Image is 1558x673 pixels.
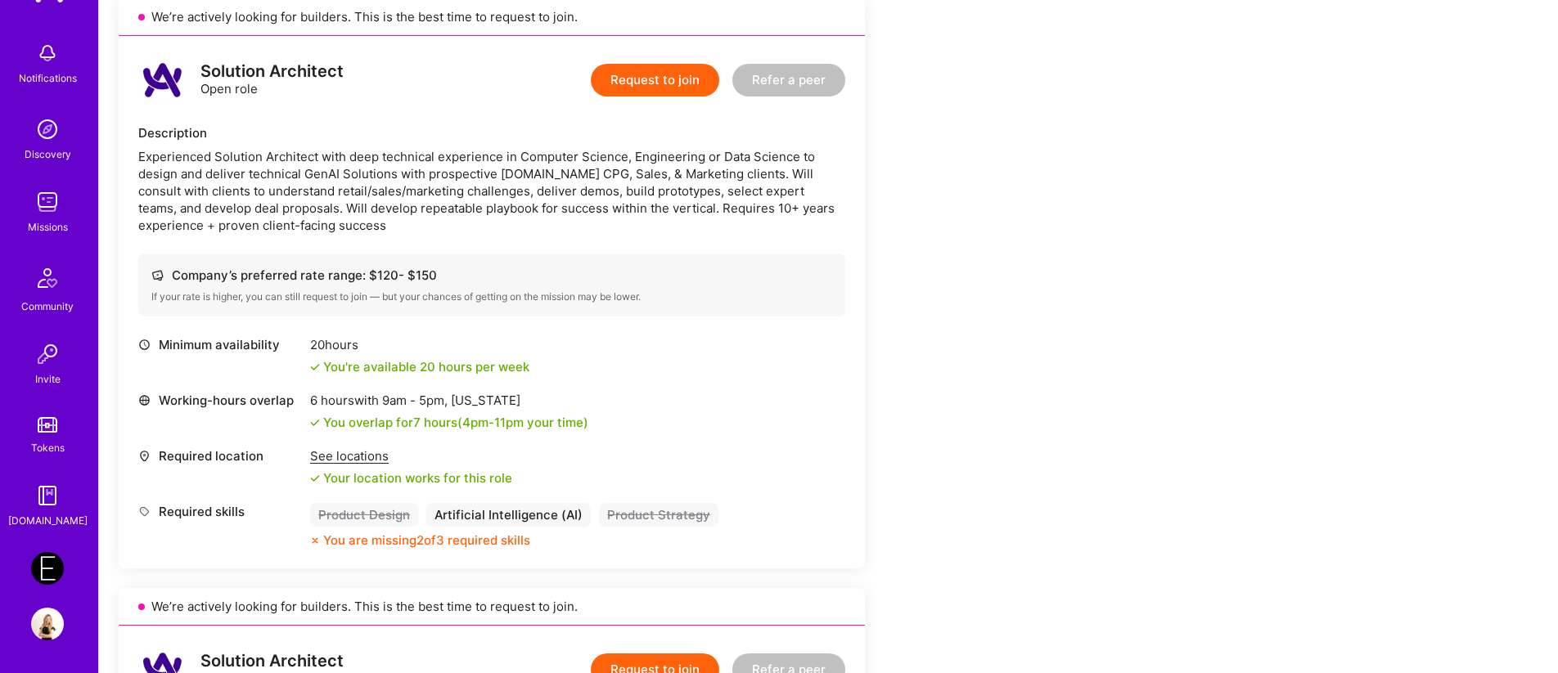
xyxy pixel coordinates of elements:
[591,64,719,96] button: Request to join
[138,336,302,353] div: Minimum availability
[119,588,865,626] div: We’re actively looking for builders. This is the best time to request to join.
[310,336,529,353] div: 20 hours
[151,290,832,303] div: If your rate is higher, you can still request to join — but your chances of getting on the missio...
[732,64,845,96] button: Refer a peer
[35,370,61,388] div: Invite
[138,450,151,462] i: icon Location
[31,608,64,640] img: User Avatar
[310,503,418,527] div: Product Design
[323,414,588,431] div: You overlap for 7 hours ( your time)
[31,113,64,146] img: discovery
[27,552,68,585] a: Endeavor: Data Team- 3338DES275
[138,447,302,464] div: Required location
[310,418,320,428] i: icon Check
[31,338,64,370] img: Invite
[138,124,845,141] div: Description
[138,339,151,351] i: icon Clock
[310,473,320,483] i: icon Check
[310,469,512,487] div: Your location works for this role
[19,70,77,87] div: Notifications
[200,63,344,80] div: Solution Architect
[138,503,302,520] div: Required skills
[138,394,151,406] i: icon World
[310,358,529,375] div: You're available 20 hours per week
[200,653,344,670] div: Solution Architect
[599,503,718,527] div: Product Strategy
[323,532,530,549] div: You are missing 2 of 3 required skills
[31,37,64,70] img: bell
[310,362,320,372] i: icon Check
[379,393,451,408] span: 9am - 5pm ,
[310,536,320,545] i: icon CloseOrange
[31,479,64,512] img: guide book
[8,512,88,529] div: [DOMAIN_NAME]
[310,392,588,409] div: 6 hours with [US_STATE]
[21,298,74,315] div: Community
[138,148,845,234] div: Experienced Solution Architect with deep technical experience in Computer Science, Engineering or...
[200,63,344,97] div: Open role
[38,417,57,433] img: tokens
[31,552,64,585] img: Endeavor: Data Team- 3338DES275
[426,503,591,527] div: Artificial Intelligence (AI)
[31,439,65,456] div: Tokens
[310,447,512,464] div: See locations
[28,218,68,236] div: Missions
[138,505,151,518] i: icon Tag
[138,56,187,105] img: logo
[31,186,64,218] img: teamwork
[151,269,164,281] i: icon Cash
[151,267,832,284] div: Company’s preferred rate range: $ 120 - $ 150
[462,415,524,430] span: 4pm - 11pm
[138,392,302,409] div: Working-hours overlap
[25,146,71,163] div: Discovery
[27,608,68,640] a: User Avatar
[28,258,67,298] img: Community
